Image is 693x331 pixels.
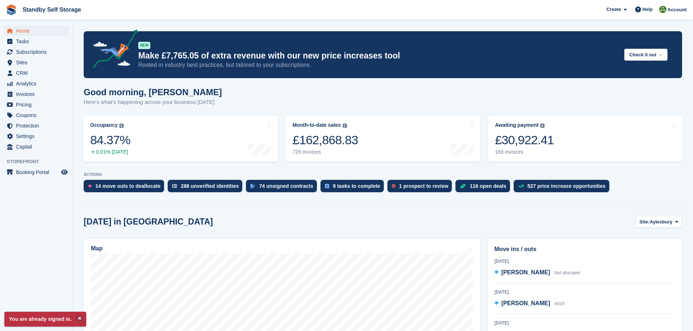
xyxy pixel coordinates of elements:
[16,68,60,78] span: CRM
[16,36,60,47] span: Tasks
[494,299,565,308] a: [PERSON_NAME] A019
[168,180,246,196] a: 288 unverified identities
[640,218,650,226] span: Site:
[668,6,686,13] span: Account
[343,124,347,128] img: icon-info-grey-7440780725fd019a000dd9b08b2336e03edf1995a4989e88bcd33f0948082b44.svg
[259,183,313,189] div: 74 unsigned contracts
[4,121,69,131] a: menu
[4,78,69,89] a: menu
[16,131,60,141] span: Settings
[455,180,513,196] a: 116 open deals
[84,87,222,97] h1: Good morning, [PERSON_NAME]
[470,183,506,189] div: 116 open deals
[88,184,92,188] img: move_outs_to_deallocate_icon-f764333ba52eb49d3ac5e1228854f67142a1ed5810a6f6cc68b1a99e826820c5.svg
[90,122,118,128] div: Occupancy
[495,149,554,155] div: 169 invoices
[494,320,675,326] div: [DATE]
[624,49,668,61] button: Check it out →
[16,121,60,131] span: Protection
[16,100,60,110] span: Pricing
[501,300,550,306] span: [PERSON_NAME]
[392,184,395,188] img: prospect-51fa495bee0391a8d652442698ab0144808aea92771e9ea1ae160a38d050c398.svg
[518,185,524,188] img: price_increase_opportunities-93ffe204e8149a01c8c9dc8f82e8f89637d9d84a8eef4429ea346261dce0b2c0.svg
[495,122,539,128] div: Awaiting payment
[16,78,60,89] span: Analytics
[494,289,675,295] div: [DATE]
[4,110,69,120] a: menu
[494,245,675,254] h2: Move ins / outs
[84,172,682,177] p: ACTIONS
[650,218,672,226] span: Aylesbury
[138,51,618,61] p: Make £7,765.05 of extra revenue with our new price increases tool
[4,89,69,99] a: menu
[16,47,60,57] span: Subscriptions
[514,180,613,196] a: 527 price increase opportunities
[16,110,60,120] span: Coupons
[20,4,84,16] a: Standby Self Storage
[540,124,545,128] img: icon-info-grey-7440780725fd019a000dd9b08b2336e03edf1995a4989e88bcd33f0948082b44.svg
[84,217,213,227] h2: [DATE] in [GEOGRAPHIC_DATA]
[7,158,72,165] span: Storefront
[554,270,580,275] span: Not allocated
[292,133,358,148] div: £162,868.83
[4,36,69,47] a: menu
[60,168,69,177] a: Preview store
[6,4,17,15] img: stora-icon-8386f47178a22dfd0bd8f6a31ec36ba5ce8667c1dd55bd0f319d3a0aa187defe.svg
[90,133,130,148] div: 84.37%
[138,61,618,69] p: Rooted in industry best practices, but tailored to your subscriptions.
[4,26,69,36] a: menu
[399,183,448,189] div: 1 prospect to review
[387,180,455,196] a: 1 prospect to review
[90,149,130,155] div: 0.01% [DATE]
[642,6,653,13] span: Help
[292,149,358,155] div: 726 invoices
[84,180,168,196] a: 14 move outs to deallocate
[488,116,683,162] a: Awaiting payment £30,922.41 169 invoices
[333,183,380,189] div: 9 tasks to complete
[495,133,554,148] div: £30,922.41
[95,183,160,189] div: 14 move outs to deallocate
[87,29,138,71] img: price-adjustments-announcement-icon-8257ccfd72463d97f412b2fc003d46551f7dbcb40ab6d574587a9cd5c0d94...
[4,167,69,177] a: menu
[501,269,550,275] span: [PERSON_NAME]
[606,6,621,13] span: Create
[527,183,606,189] div: 527 price increase opportunities
[659,6,666,13] img: Steve Hambridge
[320,180,387,196] a: 9 tasks to complete
[325,184,329,188] img: task-75834270c22a3079a89374b754ae025e5fb1db73e45f91037f5363f120a921f8.svg
[84,98,222,106] p: Here's what's happening across your business [DATE]
[246,180,320,196] a: 74 unsigned contracts
[554,301,565,306] span: A019
[4,131,69,141] a: menu
[494,258,675,265] div: [DATE]
[4,100,69,110] a: menu
[119,124,124,128] img: icon-info-grey-7440780725fd019a000dd9b08b2336e03edf1995a4989e88bcd33f0948082b44.svg
[16,142,60,152] span: Capital
[16,57,60,68] span: Sites
[4,57,69,68] a: menu
[4,142,69,152] a: menu
[4,312,86,327] p: You are already signed in.
[91,245,103,252] h2: Map
[181,183,239,189] div: 288 unverified identities
[292,122,340,128] div: Month-to-date sales
[83,116,278,162] a: Occupancy 84.37% 0.01% [DATE]
[138,42,150,49] div: NEW
[16,89,60,99] span: Invoices
[494,268,580,278] a: [PERSON_NAME] Not allocated
[16,26,60,36] span: Home
[16,167,60,177] span: Booking Portal
[172,184,177,188] img: verify_identity-adf6edd0f0f0b5bbfe63781bf79b02c33cf7c696d77639b501bdc392416b5a36.svg
[250,184,255,188] img: contract_signature_icon-13c848040528278c33f63329250d36e43548de30e8caae1d1a13099fd9432cc5.svg
[4,47,69,57] a: menu
[285,116,480,162] a: Month-to-date sales £162,868.83 726 invoices
[636,216,682,228] button: Site: Aylesbury
[4,68,69,78] a: menu
[460,183,466,189] img: deal-1b604bf984904fb50ccaf53a9ad4b4a5d6e5aea283cecdc64d6e3604feb123c2.svg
